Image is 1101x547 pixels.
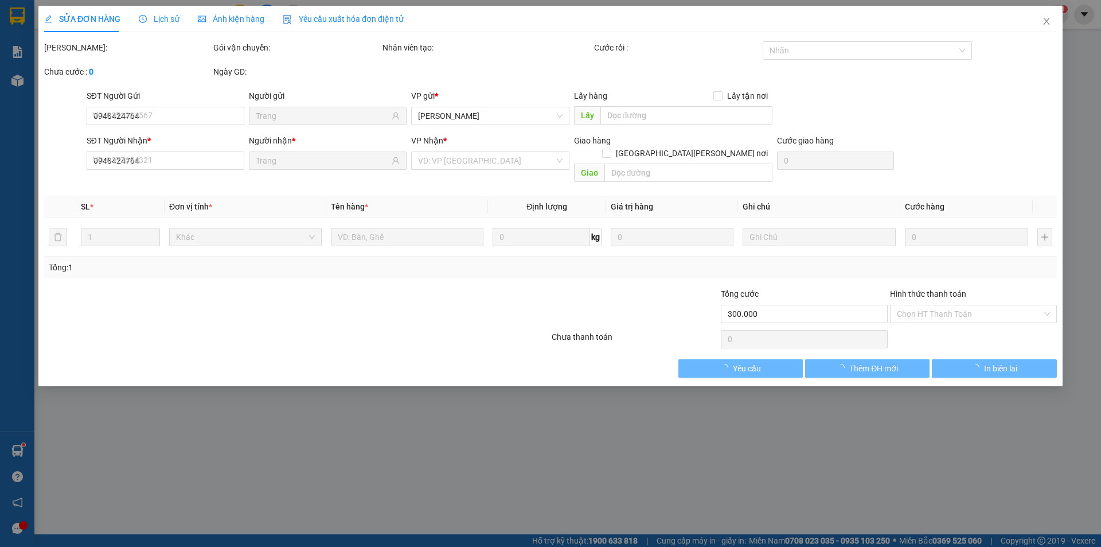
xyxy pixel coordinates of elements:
[611,147,772,160] span: [GEOGRAPHIC_DATA][PERSON_NAME] nơi
[1030,6,1063,38] button: Close
[10,10,101,36] div: [PERSON_NAME]
[392,112,400,120] span: user
[87,134,244,147] div: SĐT Người Nhận
[198,14,264,24] span: Ảnh kiện hàng
[44,41,211,54] div: [PERSON_NAME]:
[971,364,984,372] span: loading
[108,77,124,89] span: CC :
[890,289,966,298] label: Hình thức thanh toán
[604,164,772,182] input: Dọc đường
[412,136,444,145] span: VP Nhận
[110,11,137,23] span: Nhận:
[720,364,733,372] span: loading
[213,65,380,78] div: Ngày GD:
[1037,228,1052,246] button: plus
[721,289,759,298] span: Tổng cước
[611,228,734,246] input: 0
[611,202,653,211] span: Giá trị hàng
[574,106,600,125] span: Lấy
[249,90,407,102] div: Người gửi
[44,65,211,78] div: Chưa cước :
[110,51,226,67] div: 0985447968
[176,228,315,246] span: Khác
[256,154,389,167] input: Tên người nhận
[89,67,93,76] b: 0
[44,14,120,24] span: SỬA ĐƠN HÀNG
[905,202,944,211] span: Cước hàng
[984,362,1017,375] span: In biên lai
[44,15,52,23] span: edit
[49,261,425,274] div: Tổng: 1
[805,359,930,378] button: Thêm ĐH mới
[392,157,400,165] span: user
[1042,17,1051,26] span: close
[932,359,1057,378] button: In biên lai
[527,202,568,211] span: Định lượng
[110,10,226,37] div: VP [GEOGRAPHIC_DATA]
[110,37,226,51] div: [PERSON_NAME] NT
[331,228,483,246] input: VD: Bàn, Ghế
[139,15,147,23] span: clock-circle
[256,110,389,122] input: Tên người gửi
[169,202,212,211] span: Đơn vị tính
[213,41,380,54] div: Gói vận chuyển:
[10,49,101,65] div: 0364326227
[777,152,894,170] input: Cước giao hàng
[49,228,67,246] button: delete
[837,364,849,372] span: loading
[849,362,898,375] span: Thêm ĐH mới
[81,202,90,211] span: SL
[574,136,611,145] span: Giao hàng
[600,106,772,125] input: Dọc đường
[87,90,244,102] div: SĐT Người Gửi
[10,10,28,22] span: Gửi:
[574,91,607,100] span: Lấy hàng
[249,134,407,147] div: Người nhận
[678,359,803,378] button: Yêu cầu
[723,90,772,102] span: Lấy tận nơi
[905,228,1028,246] input: 0
[550,331,720,351] div: Chưa thanh toán
[139,14,179,24] span: Lịch sử
[283,14,404,24] span: Yêu cầu xuất hóa đơn điện tử
[739,196,900,218] th: Ghi chú
[419,107,563,125] span: VP Phan Thiết
[777,136,834,145] label: Cước giao hàng
[733,362,761,375] span: Yêu cầu
[198,15,206,23] span: picture
[331,202,368,211] span: Tên hàng
[10,36,101,49] div: TIÊN
[743,228,896,246] input: Ghi Chú
[108,74,227,90] div: 30.000
[590,228,602,246] span: kg
[594,41,761,54] div: Cước rồi :
[382,41,592,54] div: Nhân viên tạo:
[412,90,569,102] div: VP gửi
[283,15,292,24] img: icon
[574,164,604,182] span: Giao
